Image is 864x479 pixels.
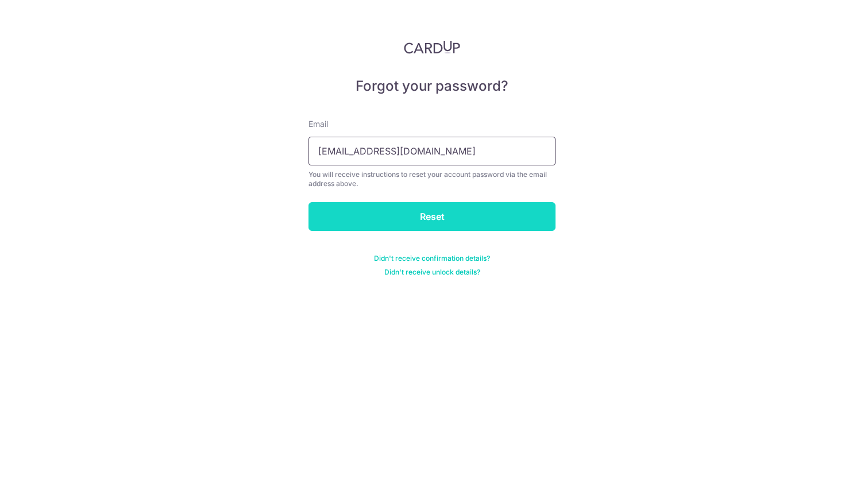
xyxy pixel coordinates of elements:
[384,268,480,277] a: Didn't receive unlock details?
[374,254,490,263] a: Didn't receive confirmation details?
[308,137,556,165] input: Enter your Email
[308,77,556,95] h5: Forgot your password?
[308,118,328,130] label: Email
[308,202,556,231] input: Reset
[308,170,556,188] div: You will receive instructions to reset your account password via the email address above.
[404,40,460,54] img: CardUp Logo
